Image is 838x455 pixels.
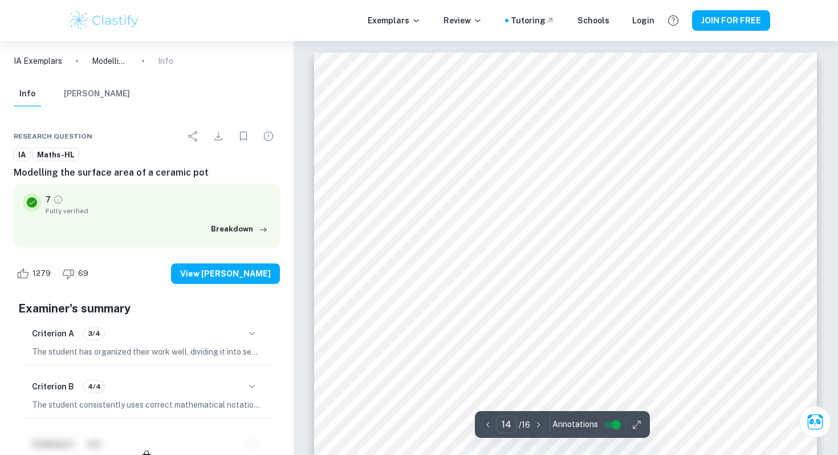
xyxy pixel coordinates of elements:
[444,14,482,27] p: Review
[632,14,654,27] a: Login
[68,9,140,32] img: Clastify logo
[519,419,530,431] p: / 16
[799,406,831,438] button: Ask Clai
[511,14,555,27] a: Tutoring
[664,11,683,30] button: Help and Feedback
[577,14,609,27] a: Schools
[368,14,421,27] p: Exemplars
[692,10,770,31] button: JOIN FOR FREE
[552,419,598,430] span: Annotations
